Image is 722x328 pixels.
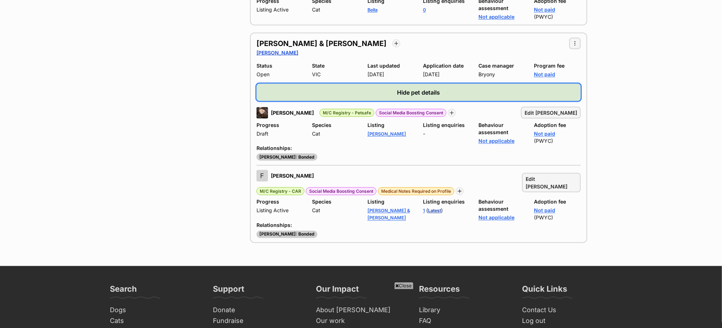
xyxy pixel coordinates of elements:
span: (PWYC) [534,14,553,20]
h3: Resources [419,284,460,299]
dd: VIC [312,71,359,78]
a: [PERSON_NAME] & [PERSON_NAME] [367,208,410,221]
dd: [DATE] [367,71,414,78]
h3: Quick Links [522,284,567,299]
a: Not paid [534,71,555,77]
dt: Listing [367,198,414,205]
dt: Status [257,62,303,69]
dt: Species [312,122,359,129]
dt: Adoption fee [534,198,581,205]
a: Dogs [107,305,203,316]
a: 0 [423,7,426,13]
dt: State [312,62,359,69]
a: Not paid [534,207,555,213]
a: Donate [210,305,306,316]
a: Edit [PERSON_NAME] [522,173,581,192]
a: Contact Us [519,305,615,316]
dt: Listing [367,122,414,129]
img: Photo of Rudy [257,107,268,119]
span: (PWYC) [534,138,553,144]
dt: Case manager [478,62,525,69]
div: Social Media Boosting Consent [376,109,446,117]
a: 1 [423,208,425,213]
div: Social Media Boosting Consent [306,187,376,195]
span: (PWYC) [534,214,553,220]
a: Not paid [534,131,555,137]
span: Close [394,282,414,289]
div: M/C Registry - Petsafe [320,109,374,117]
dd: Open [257,71,303,78]
span: [PERSON_NAME]: Bonded [257,154,317,161]
dd: Draft [257,130,303,137]
dd: Cat [312,6,359,13]
span: ( ) [426,207,443,213]
dt: Listing enquiries [423,122,470,129]
a: [PERSON_NAME] [257,50,298,56]
dd: - [423,130,470,137]
a: Not paid [534,6,555,13]
a: Bella [367,7,378,13]
p: Relationships: [257,145,581,152]
dt: Adoption fee [534,122,581,129]
span: Edit [PERSON_NAME] [525,109,577,117]
dd: Cat [312,207,359,214]
h3: Support [213,284,244,299]
h3: [PERSON_NAME] [271,171,314,181]
dt: Application date [423,62,470,69]
div: Medical Notes Required on Profile [378,187,454,195]
a: Not applicable [478,138,514,144]
dd: Listing Active [257,207,303,214]
a: Log out [519,316,615,327]
a: Cats [107,316,203,327]
a: Not applicable [478,14,514,20]
a: Latest [428,208,441,213]
h3: Our Impact [316,284,359,299]
div: M/C Registry - CAR [257,187,304,195]
a: Not applicable [478,214,514,220]
dt: Last updated [367,62,414,69]
dd: Bryony [478,71,525,78]
span: Edit [PERSON_NAME] [526,175,577,190]
p: Relationships: [257,222,581,229]
a: [PERSON_NAME] & [PERSON_NAME] [257,38,387,49]
span: F [257,170,268,182]
iframe: Advertisement [230,292,492,324]
dt: Progress [257,198,303,205]
dt: Progress [257,122,303,129]
span: [PERSON_NAME]: Bonded [257,231,317,238]
dt: Listing enquiries [423,198,470,205]
dt: Behaviour assessment [478,122,525,136]
a: Edit [PERSON_NAME] [521,107,581,119]
a: [PERSON_NAME] [367,131,406,137]
dt: Behaviour assessment [478,198,525,213]
h3: [PERSON_NAME] [271,108,314,118]
h3: Search [110,284,137,299]
dd: [DATE] [423,71,470,78]
dd: Cat [312,130,359,137]
dt: Program fee [534,62,581,69]
button: Hide pet details [257,84,581,101]
dt: Species [312,198,359,205]
dd: Listing Active [257,6,303,13]
a: Fundraise [210,316,306,327]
